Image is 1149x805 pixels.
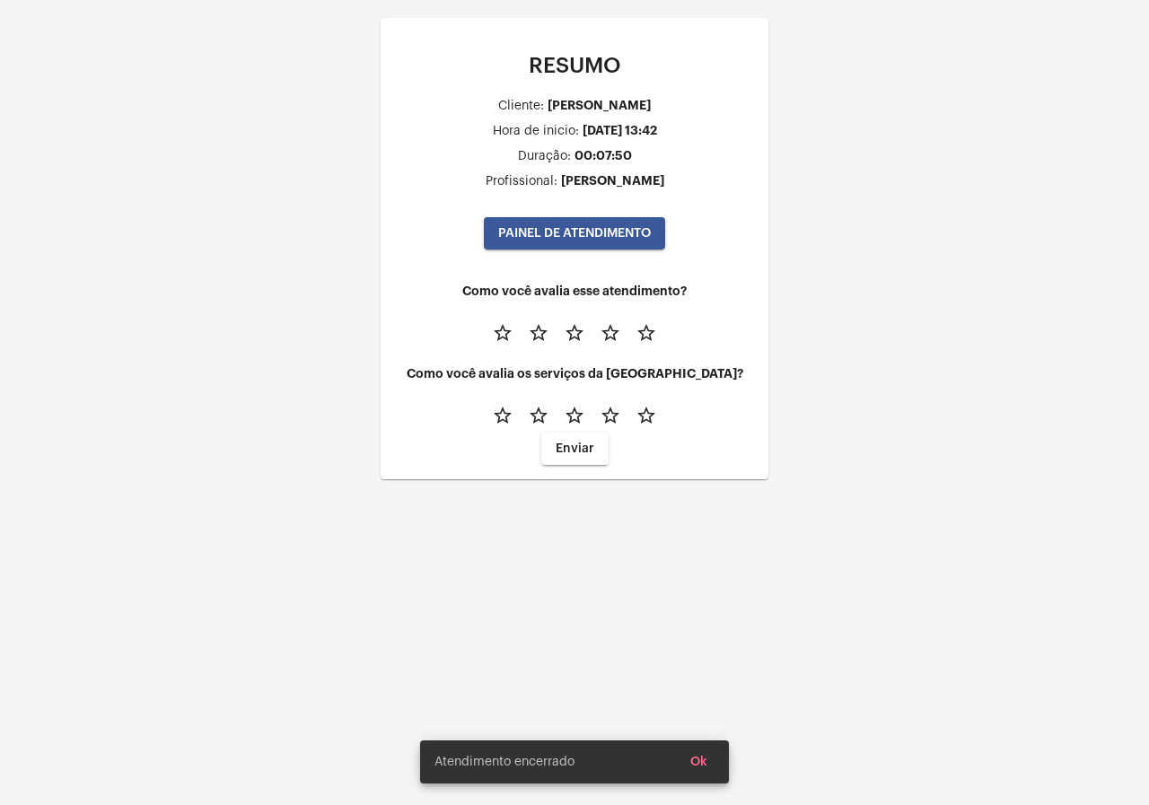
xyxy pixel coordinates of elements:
div: Hora de inicio: [493,125,579,138]
mat-icon: star_border [636,322,657,344]
mat-icon: star_border [492,322,513,344]
div: Cliente: [498,100,544,113]
div: 00:07:50 [574,149,632,162]
mat-icon: star_border [600,322,621,344]
p: RESUMO [395,54,754,77]
div: [PERSON_NAME] [561,174,664,188]
span: Ok [690,756,707,768]
h4: Como você avalia os serviços da [GEOGRAPHIC_DATA]? [395,367,754,381]
div: Duração: [518,150,571,163]
button: Ok [676,746,722,778]
h4: Como você avalia esse atendimento? [395,284,754,298]
button: Enviar [541,433,609,465]
mat-icon: star_border [564,322,585,344]
div: [PERSON_NAME] [548,99,651,112]
mat-icon: star_border [528,405,549,426]
div: [DATE] 13:42 [583,124,657,137]
mat-icon: star_border [492,405,513,426]
span: Enviar [556,442,594,455]
mat-icon: star_border [528,322,549,344]
mat-icon: star_border [564,405,585,426]
span: Atendimento encerrado [434,753,574,771]
span: PAINEL DE ATENDIMENTO [498,227,651,240]
mat-icon: star_border [636,405,657,426]
button: PAINEL DE ATENDIMENTO [484,217,665,249]
mat-icon: star_border [600,405,621,426]
div: Profissional: [486,175,557,188]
